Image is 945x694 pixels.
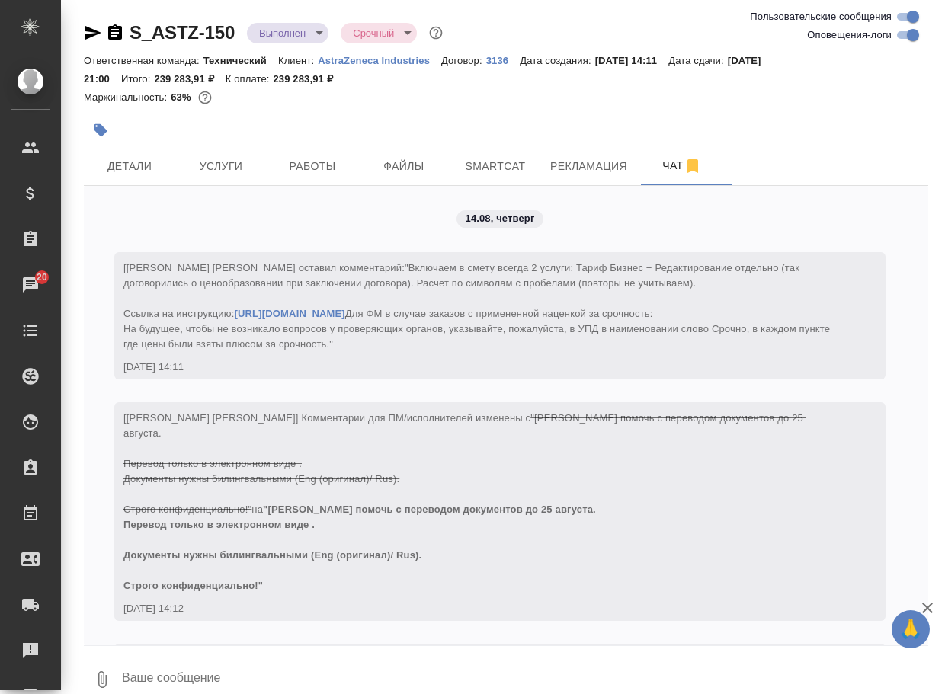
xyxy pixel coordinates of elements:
[84,114,117,147] button: Добавить тэг
[750,9,892,24] span: Пользовательские сообщения
[235,308,345,319] a: [URL][DOMAIN_NAME]
[93,157,166,176] span: Детали
[226,73,274,85] p: К оплате:
[595,55,669,66] p: [DATE] 14:11
[247,23,328,43] div: Выполнен
[278,55,318,66] p: Клиент:
[121,73,154,85] p: Итого:
[27,270,56,285] span: 20
[84,91,171,103] p: Маржинальность:
[426,23,446,43] button: Доп статусы указывают на важность/срочность заказа
[203,55,278,66] p: Технический
[171,91,194,103] p: 63%
[348,27,399,40] button: Срочный
[123,360,832,375] div: [DATE] 14:11
[550,157,627,176] span: Рекламация
[84,55,203,66] p: Ответственная команда:
[4,266,57,304] a: 20
[318,55,441,66] p: AstraZeneca Industries
[123,262,833,350] span: [[PERSON_NAME] [PERSON_NAME] оставил комментарий:
[154,73,225,85] p: 239 283,91 ₽
[184,157,258,176] span: Услуги
[668,55,727,66] p: Дата сдачи:
[486,55,520,66] p: 3136
[892,610,930,648] button: 🙏
[123,412,806,515] span: "[PERSON_NAME] помочь с переводом документов до 25 августа. Перевод только в электронном виде . Д...
[684,157,702,175] svg: Отписаться
[341,23,417,43] div: Выполнен
[123,412,806,591] span: [[PERSON_NAME] [PERSON_NAME]] Комментарии для ПМ/исполнителей изменены с на
[106,24,124,42] button: Скопировать ссылку
[123,504,596,591] span: "[PERSON_NAME] помочь с переводом документов до 25 августа. Перевод только в электронном виде . Д...
[84,24,102,42] button: Скопировать ссылку для ЯМессенджера
[645,156,719,175] span: Чат
[130,22,235,43] a: S_ASTZ-150
[123,601,832,616] div: [DATE] 14:12
[466,211,535,226] p: 14.08, четверг
[255,27,310,40] button: Выполнен
[486,53,520,66] a: 3136
[441,55,486,66] p: Договор:
[273,73,344,85] p: 239 283,91 ₽
[898,613,924,645] span: 🙏
[520,55,594,66] p: Дата создания:
[318,53,441,66] a: AstraZeneca Industries
[123,262,833,350] span: "Включаем в смету всегда 2 услуги: Тариф Бизнес + Редактирование отдельно (так договорились о цен...
[459,157,532,176] span: Smartcat
[195,88,215,107] button: 74258.79 RUB;
[807,27,892,43] span: Оповещения-логи
[367,157,440,176] span: Файлы
[276,157,349,176] span: Работы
